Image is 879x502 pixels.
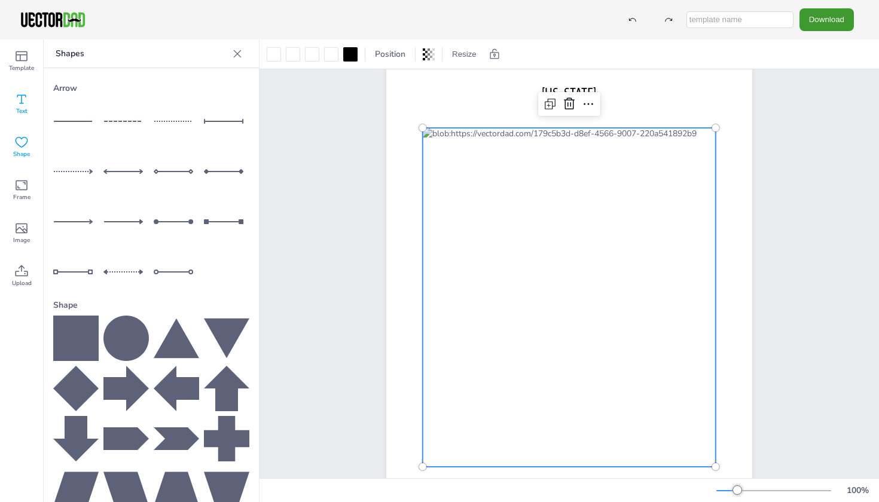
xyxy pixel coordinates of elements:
div: Shape [53,295,249,316]
span: Frame [13,192,30,202]
span: Text [16,106,28,116]
span: Upload [12,278,32,288]
button: Resize [447,45,481,64]
div: Arrow [53,78,249,99]
span: Image [13,235,30,245]
button: Download [799,8,854,30]
span: Shape [13,149,30,159]
span: Template [9,63,34,73]
div: 100 % [843,485,872,496]
span: Position [373,48,408,60]
input: template name [686,11,793,28]
img: VectorDad-1.png [19,11,87,29]
span: [US_STATE] [542,85,596,100]
p: Shapes [56,39,228,68]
